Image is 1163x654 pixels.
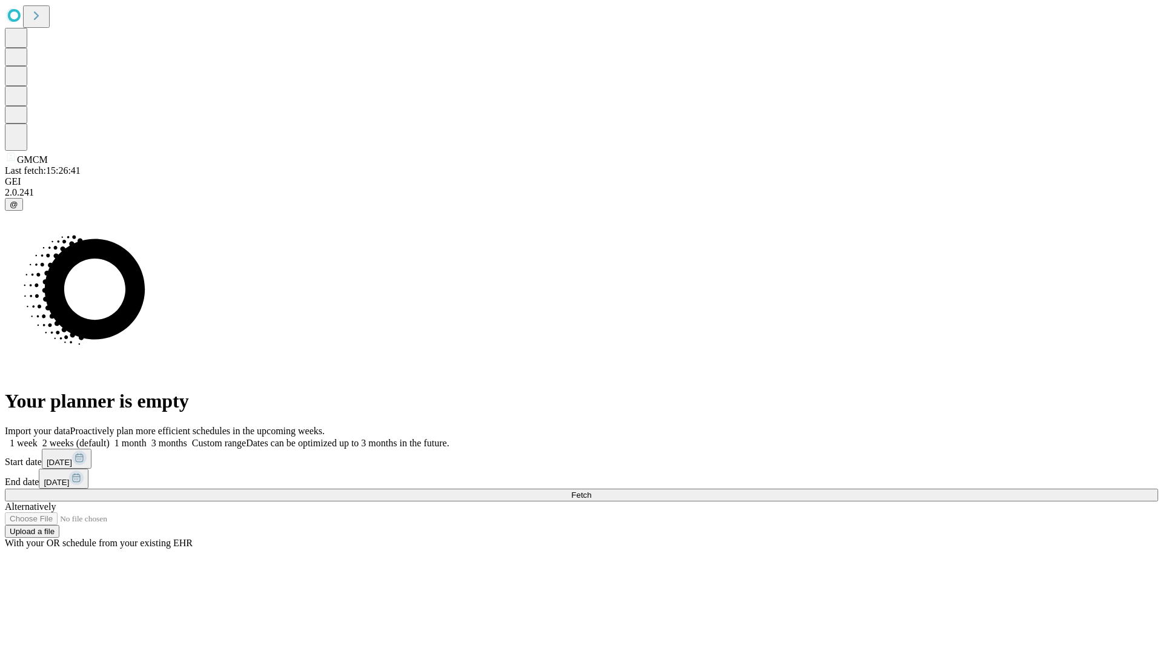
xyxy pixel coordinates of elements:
[5,469,1158,489] div: End date
[151,438,187,448] span: 3 months
[5,198,23,211] button: @
[114,438,147,448] span: 1 month
[17,154,48,165] span: GMCM
[5,501,56,512] span: Alternatively
[47,458,72,467] span: [DATE]
[5,176,1158,187] div: GEI
[44,478,69,487] span: [DATE]
[5,165,81,176] span: Last fetch: 15:26:41
[70,426,325,436] span: Proactively plan more efficient schedules in the upcoming weeks.
[5,489,1158,501] button: Fetch
[42,438,110,448] span: 2 weeks (default)
[10,438,38,448] span: 1 week
[5,449,1158,469] div: Start date
[571,490,591,500] span: Fetch
[5,525,59,538] button: Upload a file
[192,438,246,448] span: Custom range
[5,426,70,436] span: Import your data
[5,187,1158,198] div: 2.0.241
[5,538,193,548] span: With your OR schedule from your existing EHR
[5,390,1158,412] h1: Your planner is empty
[42,449,91,469] button: [DATE]
[246,438,449,448] span: Dates can be optimized up to 3 months in the future.
[10,200,18,209] span: @
[39,469,88,489] button: [DATE]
